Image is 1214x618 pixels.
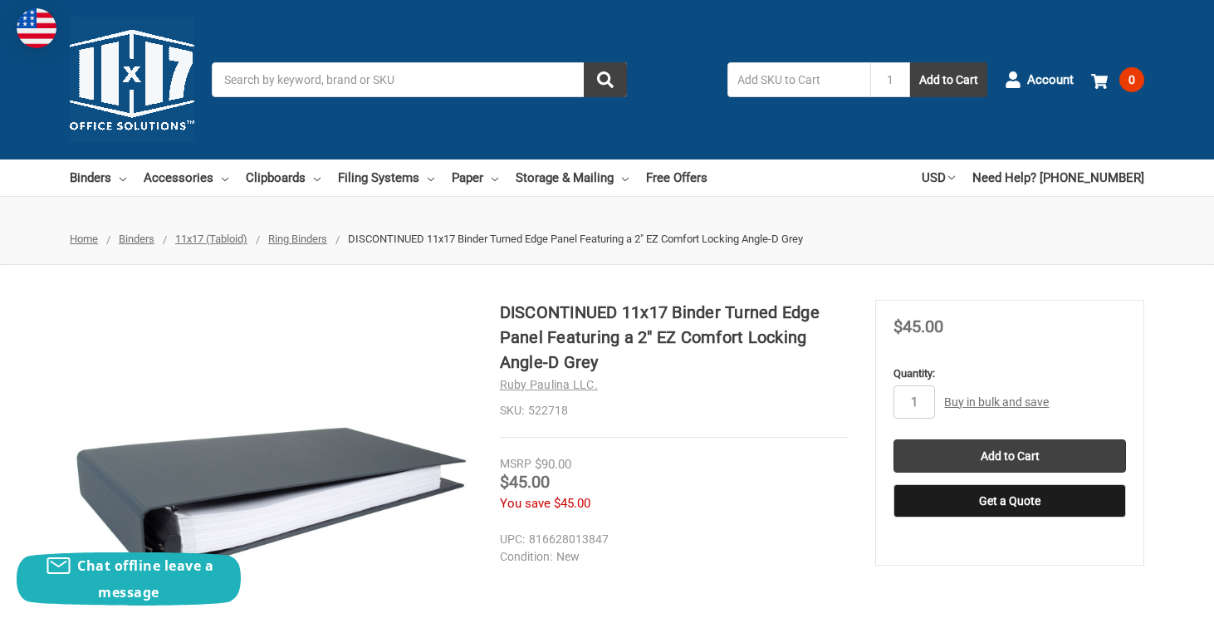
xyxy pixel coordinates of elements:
span: $45.00 [893,316,943,336]
a: Ring Binders [268,233,327,245]
input: Add SKU to Cart [727,62,870,97]
button: Chat offline leave a message [17,552,241,606]
a: Need Help? [PHONE_NUMBER] [972,159,1144,196]
a: Home [70,233,98,245]
a: Accessories [144,159,228,196]
dd: 522718 [500,402,849,419]
dt: SKU: [500,402,524,419]
a: 11x17 (Tabloid) [175,233,247,245]
div: MSRP [500,455,531,473]
a: Free Offers [646,159,707,196]
span: 0 [1119,67,1144,92]
span: $45.00 [500,472,550,492]
a: Clipboards [246,159,321,196]
span: Account [1027,71,1074,90]
img: duty and tax information for United States [17,8,56,48]
dd: New [500,548,841,566]
a: Account [1005,58,1074,101]
a: USD [922,159,955,196]
a: Buy in bulk and save [944,395,1049,409]
a: Binders [119,233,154,245]
a: 0 [1091,58,1144,101]
button: Get a Quote [893,484,1126,517]
span: Chat offline leave a message [77,557,213,601]
a: Paper [452,159,498,196]
button: Add to Cart [910,62,987,97]
h1: DISCONTINUED 11x17 Binder Turned Edge Panel Featuring a 2" EZ Comfort Locking Angle-D Grey [500,300,849,375]
span: DISCONTINUED 11x17 Binder Turned Edge Panel Featuring a 2" EZ Comfort Locking Angle-D Grey [348,233,803,245]
input: Search by keyword, brand or SKU [212,62,627,97]
a: Filing Systems [338,159,434,196]
span: You save [500,496,551,511]
a: Storage & Mailing [516,159,629,196]
span: $45.00 [554,496,590,511]
span: $90.00 [535,457,571,472]
dd: 816628013847 [500,531,841,548]
a: Ruby Paulina LLC. [500,378,598,391]
dt: UPC: [500,531,525,548]
label: Quantity: [893,365,1126,382]
img: 11x17.com [70,17,194,142]
input: Add to Cart [893,439,1126,473]
dt: Condition: [500,548,552,566]
a: Binders [70,159,126,196]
